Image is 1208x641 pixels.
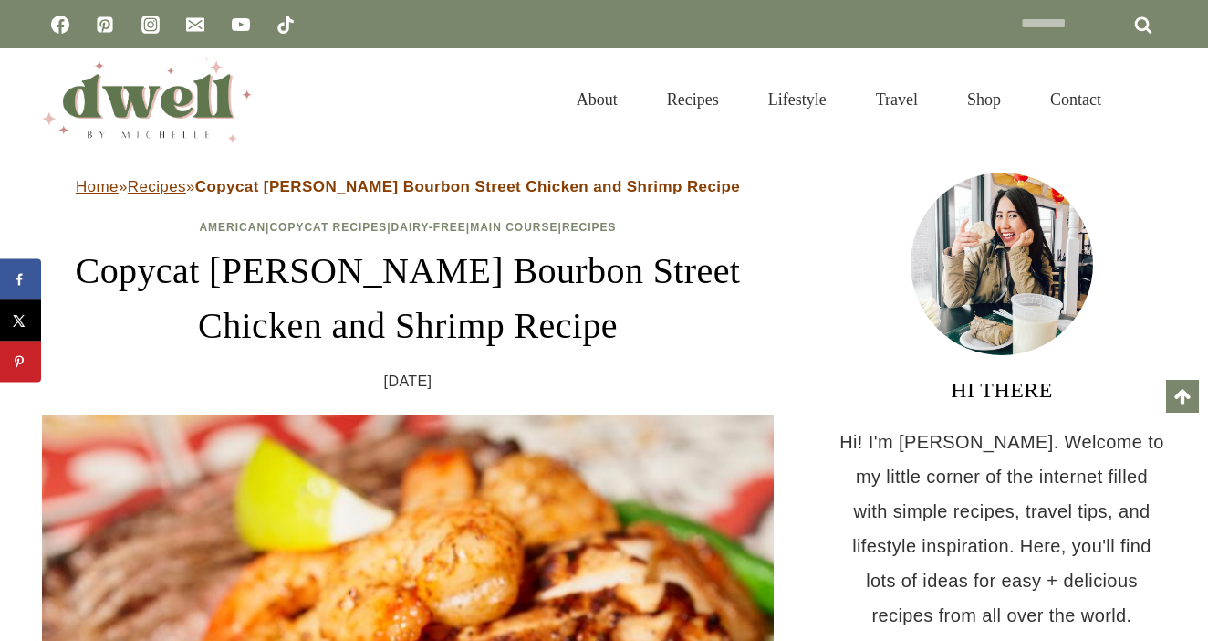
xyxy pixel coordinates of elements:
a: Recipes [562,221,617,234]
a: Dairy-Free [391,221,466,234]
a: Recipes [128,178,186,195]
span: » » [76,178,740,195]
a: Copycat Recipes [269,221,387,234]
time: [DATE] [384,368,432,395]
a: Travel [851,68,942,131]
nav: Primary Navigation [552,68,1126,131]
a: TikTok [267,6,304,43]
button: View Search Form [1135,84,1166,115]
a: Contact [1026,68,1126,131]
a: Pinterest [87,6,123,43]
a: Main Course [470,221,557,234]
a: YouTube [223,6,259,43]
a: Home [76,178,119,195]
p: Hi! I'm [PERSON_NAME]. Welcome to my little corner of the internet filled with simple recipes, tr... [838,425,1166,633]
a: Facebook [42,6,78,43]
a: Recipes [642,68,744,131]
img: DWELL by michelle [42,58,252,142]
a: Shop [942,68,1026,131]
h3: HI THERE [838,373,1166,406]
h1: Copycat [PERSON_NAME] Bourbon Street Chicken and Shrimp Recipe [42,244,774,353]
a: Email [177,6,213,43]
strong: Copycat [PERSON_NAME] Bourbon Street Chicken and Shrimp Recipe [195,178,740,195]
a: About [552,68,642,131]
a: American [199,221,266,234]
a: Scroll to top [1166,380,1199,413]
a: Instagram [132,6,169,43]
a: Lifestyle [744,68,851,131]
span: | | | | [199,221,616,234]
